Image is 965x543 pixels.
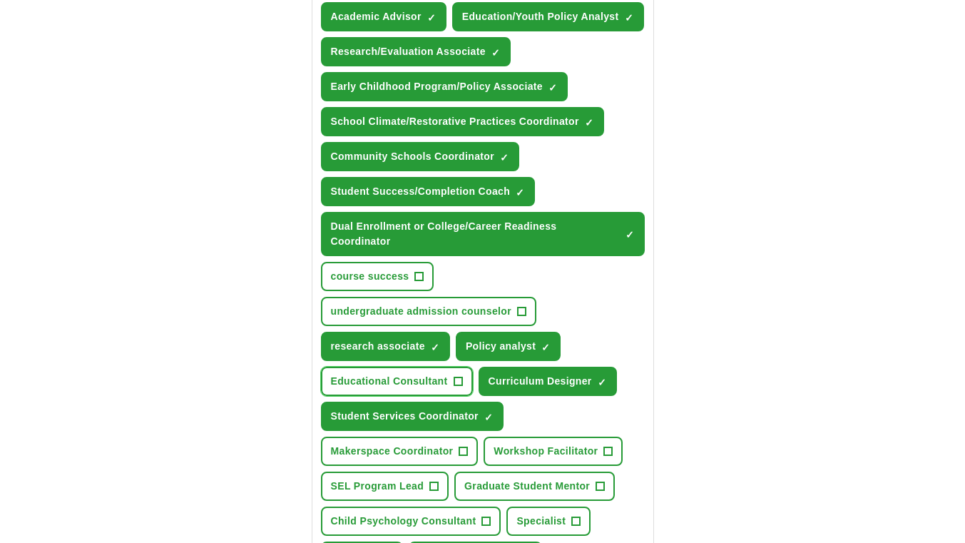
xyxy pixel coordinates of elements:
[321,437,479,466] button: Makerspace Coordinator
[321,402,504,431] button: Student Services Coordinator✓
[452,2,644,31] button: Education/Youth Policy Analyst✓
[331,269,409,284] span: course success
[548,82,557,93] span: ✓
[331,514,476,529] span: Child Psychology Consultant
[431,342,439,353] span: ✓
[331,374,448,389] span: Educational Consultant
[331,479,424,494] span: SEL Program Lead
[321,332,450,361] button: research associate✓
[585,117,593,128] span: ✓
[321,367,473,396] button: Educational Consultant
[321,37,511,66] button: Research/Evaluation Associate✓
[331,149,495,164] span: Community Schools Coordinator
[331,304,512,319] span: undergraduate admission counselor
[456,332,561,361] button: Policy analyst✓
[484,437,623,466] button: Workshop Facilitator
[625,12,633,24] span: ✓
[500,152,509,163] span: ✓
[321,2,446,31] button: Academic Advisor✓
[331,114,579,129] span: School Climate/Restorative Practices Coordinator
[321,142,520,171] button: Community Schools Coordinator✓
[331,184,511,199] span: Student Success/Completion Coach
[541,342,550,353] span: ✓
[331,409,479,424] span: Student Services Coordinator
[321,107,604,136] button: School Climate/Restorative Practices Coordinator✓
[427,12,436,24] span: ✓
[321,262,434,291] button: course success
[516,187,524,198] span: ✓
[321,472,449,501] button: SEL Program Lead
[598,377,606,388] span: ✓
[494,444,598,459] span: Workshop Facilitator
[331,339,425,354] span: research associate
[331,79,543,94] span: Early Childhood Program/Policy Associate
[321,507,501,536] button: Child Psychology Consultant
[466,339,536,354] span: Policy analyst
[321,212,645,256] button: Dual Enrollment or College/Career Readiness Coordinator✓
[489,374,592,389] span: Curriculum Designer
[331,444,454,459] span: Makerspace Coordinator
[516,514,566,529] span: Specialist
[331,9,422,24] span: Academic Advisor
[506,507,591,536] button: Specialist
[484,412,493,423] span: ✓
[321,177,536,206] button: Student Success/Completion Coach✓
[331,219,620,249] span: Dual Enrollment or College/Career Readiness Coordinator
[479,367,617,396] button: Curriculum Designer✓
[491,47,500,59] span: ✓
[321,72,568,101] button: Early Childhood Program/Policy Associate✓
[464,479,590,494] span: Graduate Student Mentor
[454,472,615,501] button: Graduate Student Mentor
[626,229,634,240] span: ✓
[321,297,537,326] button: undergraduate admission counselor
[331,44,486,59] span: Research/Evaluation Associate
[462,9,619,24] span: Education/Youth Policy Analyst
